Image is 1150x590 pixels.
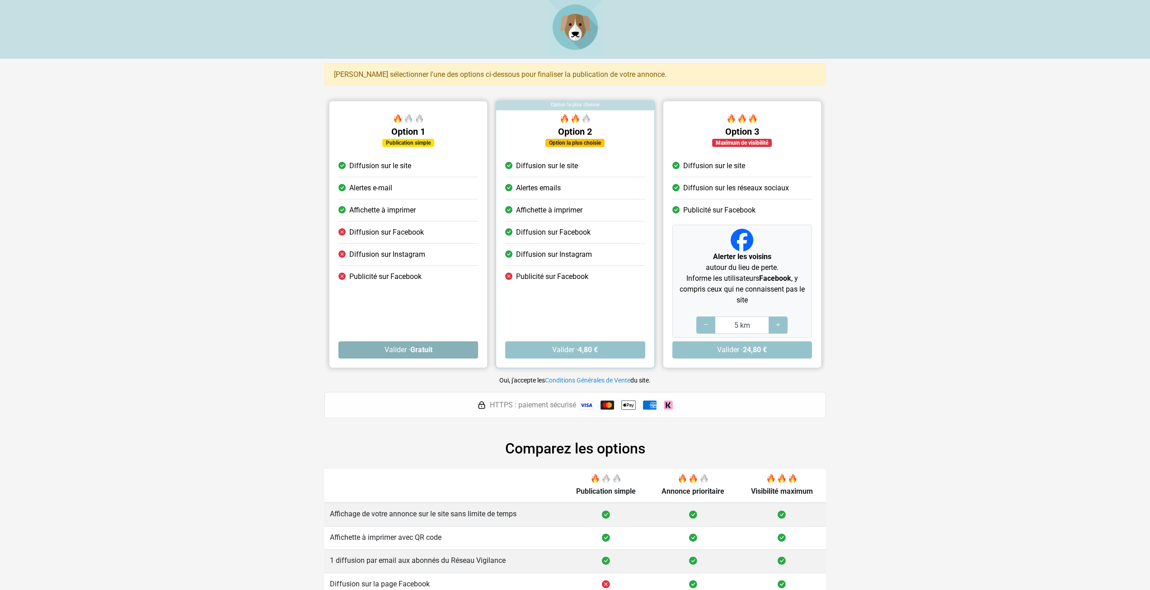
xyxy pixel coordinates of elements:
[477,401,486,410] img: HTTPS : paiement sécurisé
[499,377,651,384] small: Oui, j'accepte les du site.
[516,271,588,282] span: Publicité sur Facebook
[505,126,645,137] h5: Option 2
[672,126,812,137] h5: Option 3
[516,160,578,171] span: Diffusion sur le site
[580,401,593,410] img: Visa
[349,227,424,238] span: Diffusion sur Facebook
[683,205,755,216] span: Publicité sur Facebook
[338,341,478,359] button: Valider ·Gratuit
[505,341,645,359] button: Valider ·4,80 €
[349,205,416,216] span: Affichette à imprimer
[324,550,563,573] td: 1 diffusion par email aux abonnés du Réseau Vigilance
[731,229,753,251] img: Facebook
[516,249,592,260] span: Diffusion sur Instagram
[676,251,807,273] p: autour du lieu de perte.
[545,377,630,384] a: Conditions Générales de Vente
[713,252,771,261] strong: Alerter les voisins
[324,503,563,526] td: Affichage de votre annonce sur le site sans limite de temps
[324,63,826,86] div: [PERSON_NAME] sélectionner l'une des options ci-dessous pour finaliser la publication de votre an...
[621,398,636,412] img: Apple Pay
[324,440,826,457] h2: Comparez les options
[643,401,657,410] img: American Express
[410,345,432,354] strong: Gratuit
[516,227,591,238] span: Diffusion sur Facebook
[683,183,789,194] span: Diffusion sur les réseaux sociaux
[751,487,813,496] span: Visibilité maximum
[578,345,598,354] strong: 4,80 €
[490,400,576,411] span: HTTPS : paiement sécurisé
[382,139,434,147] div: Publication simple
[496,101,654,110] div: Option la plus choisie
[516,205,582,216] span: Affichette à imprimer
[324,526,563,549] td: Affichette à imprimer avec QR code
[349,249,425,260] span: Diffusion sur Instagram
[516,183,561,194] span: Alertes emails
[712,139,772,147] div: Maximum de visibilité
[338,126,478,137] h5: Option 1
[676,273,807,306] p: Informe les utilisateurs , y compris ceux qui ne connaissent pas le site
[576,487,636,496] span: Publication simple
[349,160,411,171] span: Diffusion sur le site
[545,139,605,147] div: Option la plus choisie
[601,401,614,410] img: Mastercard
[349,183,392,194] span: Alertes e-mail
[662,487,724,496] span: Annonce prioritaire
[349,271,422,282] span: Publicité sur Facebook
[672,341,812,359] button: Valider ·24,80 €
[759,274,791,283] strong: Facebook
[664,401,673,410] img: Klarna
[683,160,745,171] span: Diffusion sur le site
[743,345,767,354] strong: 24,80 €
